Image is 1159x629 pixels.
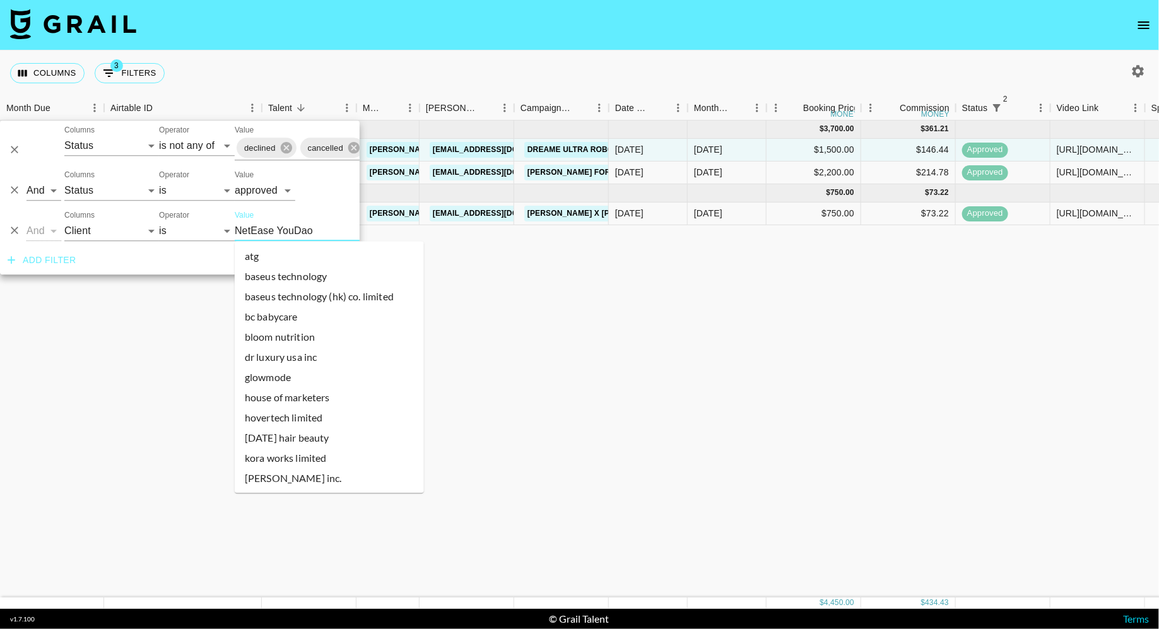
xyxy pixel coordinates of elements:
[235,449,424,469] li: kora works limited
[962,96,988,121] div: Status
[235,307,424,327] li: bc babycare
[401,98,420,117] button: Menu
[478,99,495,117] button: Sort
[572,99,590,117] button: Sort
[524,206,691,221] a: [PERSON_NAME] x [PERSON_NAME] (1 IG)
[820,597,824,608] div: $
[235,210,254,221] label: Value
[514,96,609,121] div: Campaign (Type)
[243,98,262,117] button: Menu
[26,221,61,241] select: Logic operator
[767,203,861,225] div: $750.00
[925,597,949,608] div: 434.43
[767,139,861,162] div: $1,500.00
[495,98,514,117] button: Menu
[1057,166,1138,179] div: https://www.instagram.com/reel/DLYLihNxZ60/?igsh=dHV2Nm1zZ3J3eHBy
[999,93,1012,105] span: 2
[1131,13,1156,38] button: open drawer
[159,170,189,180] label: Operator
[1123,613,1149,625] a: Terms
[367,206,572,221] a: [PERSON_NAME][EMAIL_ADDRESS][DOMAIN_NAME]
[5,221,24,240] button: Delete
[300,141,351,155] span: cancelled
[925,187,929,198] div: $
[95,63,165,83] button: Show filters
[300,138,364,158] div: cancelled
[767,162,861,184] div: $2,200.00
[925,124,949,134] div: 361.21
[694,207,722,220] div: Aug '25
[367,142,572,158] a: [PERSON_NAME][EMAIL_ADDRESS][DOMAIN_NAME]
[64,125,95,136] label: Columns
[5,141,24,160] button: Delete
[268,96,292,121] div: Talent
[159,210,189,221] label: Operator
[26,180,61,201] select: Logic operator
[50,99,68,117] button: Sort
[549,613,609,625] div: © Grail Talent
[824,597,854,608] div: 4,450.00
[235,368,424,388] li: glowmode
[615,96,651,121] div: Date Created
[430,142,571,158] a: [EMAIL_ADDRESS][DOMAIN_NAME]
[235,287,424,307] li: baseus technology (hk) co. limited
[235,327,424,348] li: bloom nutrition
[235,469,424,489] li: [PERSON_NAME] inc.
[153,99,170,117] button: Sort
[10,615,35,623] div: v 1.7.100
[962,144,1008,156] span: approved
[651,99,669,117] button: Sort
[235,428,424,449] li: [DATE] hair beauty
[785,99,803,117] button: Sort
[235,408,424,428] li: hovertech limited
[5,181,24,200] button: Delete
[988,99,1006,117] div: 2 active filters
[861,98,880,117] button: Menu
[262,96,356,121] div: Talent
[420,96,514,121] div: Booker
[235,267,424,287] li: baseus technology
[615,207,644,220] div: 18/08/2025
[85,98,104,117] button: Menu
[988,99,1006,117] button: Show filters
[615,143,644,156] div: 28/05/2025
[110,59,123,72] span: 3
[609,96,688,121] div: Date Created
[820,124,824,134] div: $
[3,249,81,272] button: Add filter
[235,247,424,267] li: atg
[1126,98,1145,117] button: Menu
[694,96,730,121] div: Month Due
[110,96,153,121] div: Airtable ID
[237,141,283,155] span: declined
[962,167,1008,179] span: approved
[235,388,424,408] li: house of marketers
[1032,98,1050,117] button: Menu
[237,138,297,158] div: declined
[1006,99,1023,117] button: Sort
[929,187,949,198] div: 73.22
[921,110,950,118] div: money
[748,98,767,117] button: Menu
[1057,96,1099,121] div: Video Link
[430,165,571,180] a: [EMAIL_ADDRESS][DOMAIN_NAME]
[861,139,956,162] div: $146.44
[1050,96,1145,121] div: Video Link
[669,98,688,117] button: Menu
[363,96,383,121] div: Manager
[1057,207,1138,220] div: https://www.instagram.com/reel/DN0hobV4pe9/?igsh=dWVtdHY5OGtxNnJr
[524,142,681,158] a: Dreame Ultra Robot Vacuum x Mia
[861,203,956,225] div: $73.22
[827,187,831,198] div: $
[900,96,950,121] div: Commission
[694,143,722,156] div: Jun '25
[235,170,254,180] label: Value
[1099,99,1117,117] button: Sort
[921,597,926,608] div: $
[590,98,609,117] button: Menu
[430,206,571,221] a: [EMAIL_ADDRESS][DOMAIN_NAME]
[383,99,401,117] button: Sort
[767,98,785,117] button: Menu
[730,99,748,117] button: Sort
[521,96,572,121] div: Campaign (Type)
